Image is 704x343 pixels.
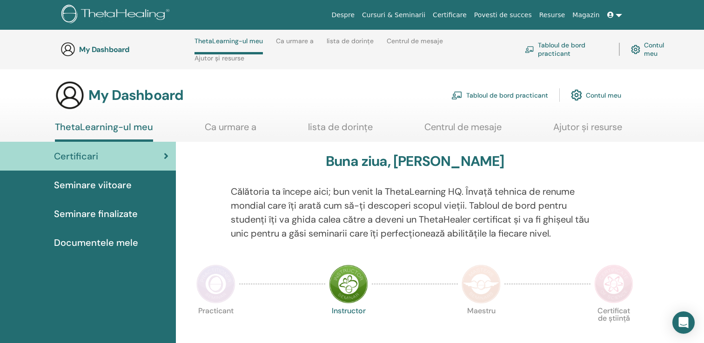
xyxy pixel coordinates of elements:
[55,121,153,142] a: ThetaLearning-ul meu
[196,264,235,303] img: Practitioner
[429,7,470,24] a: Certificare
[569,7,603,24] a: Magazin
[205,121,256,139] a: Ca urmare a
[536,7,569,24] a: Resurse
[571,87,582,103] img: cog.svg
[61,5,173,26] img: logo.png
[470,7,536,24] a: Povesti de succes
[594,264,633,303] img: Certificate of Science
[328,7,358,24] a: Despre
[672,311,695,334] div: Open Intercom Messenger
[88,87,183,104] h3: My Dashboard
[326,153,504,170] h3: Buna ziua, [PERSON_NAME]
[194,54,244,69] a: Ajutor și resurse
[54,236,138,250] span: Documentele mele
[451,91,463,99] img: chalkboard-teacher.svg
[424,121,502,139] a: Centrul de mesaje
[451,85,548,105] a: Tabloul de bord practicant
[525,46,534,53] img: chalkboard-teacher.svg
[462,264,501,303] img: Master
[631,39,674,59] a: Contul meu
[55,80,85,110] img: generic-user-icon.jpg
[327,37,374,52] a: lista de dorințe
[60,42,75,57] img: generic-user-icon.jpg
[54,178,132,192] span: Seminare viitoare
[525,39,608,59] a: Tabloul de bord practicant
[54,207,138,221] span: Seminare finalizate
[553,121,622,139] a: Ajutor și resurse
[79,45,172,54] h3: My Dashboard
[329,264,368,303] img: Instructor
[231,185,599,240] p: Călătoria ta începe aici; bun venit la ThetaLearning HQ. Învață tehnica de renume mondial care îț...
[308,121,373,139] a: lista de dorințe
[571,85,621,105] a: Contul meu
[387,37,443,52] a: Centrul de mesaje
[194,37,263,54] a: ThetaLearning-ul meu
[631,43,640,56] img: cog.svg
[276,37,314,52] a: Ca urmare a
[358,7,429,24] a: Cursuri & Seminarii
[54,149,98,163] span: Certificari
